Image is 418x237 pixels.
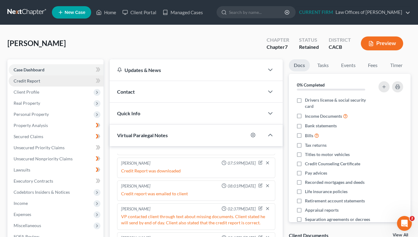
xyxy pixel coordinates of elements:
span: New Case [65,10,85,15]
a: Case Dashboard [9,64,103,75]
a: Unsecured Priority Claims [9,142,103,153]
span: Tax returns [305,142,327,148]
strong: 0% Completed [297,82,325,87]
a: Unsecured Nonpriority Claims [9,153,103,164]
a: Docs [289,59,310,71]
a: Executory Contracts [9,176,103,187]
span: Pay advices [305,170,327,176]
a: Fees [363,59,383,71]
a: Tasks [312,59,334,71]
span: Quick Info [117,110,140,116]
span: Titles to motor vehicles [305,151,350,158]
span: Personal Property [14,112,49,117]
span: Virtual Paralegal Notes [117,132,168,138]
div: Status [299,36,319,44]
div: Chapter [267,44,289,51]
span: Miscellaneous [14,223,41,228]
span: Expenses [14,212,31,217]
button: Preview [361,36,403,50]
span: Contact [117,89,135,95]
span: Unsecured Nonpriority Claims [14,156,73,161]
div: Credit Report was downloaded [121,168,271,174]
span: 07:59PM[DATE] [228,160,256,166]
span: 08:01PM[DATE] [228,183,256,189]
span: Codebtors Insiders & Notices [14,189,70,195]
span: Recorded mortgages and deeds [305,179,365,185]
div: District [329,36,351,44]
div: CACB [329,44,351,51]
span: Case Dashboard [14,67,44,72]
span: Income [14,201,28,206]
a: Credit Report [9,75,103,87]
span: Secured Claims [14,134,43,139]
div: Updates & News [117,67,257,73]
span: Lawsuits [14,167,30,172]
div: Retained [299,44,319,51]
span: 02:37PM[DATE] [228,206,256,212]
a: Lawsuits [9,164,103,176]
div: [PERSON_NAME] [121,183,150,189]
div: Chapter [267,36,289,44]
div: [PERSON_NAME] [121,206,150,212]
span: Income Documents [305,113,342,119]
iframe: Intercom live chat [397,216,412,231]
a: Events [336,59,361,71]
a: CURRENT FIRMLaw Offices of [PERSON_NAME] [296,7,410,18]
span: Bank statements [305,123,337,129]
span: Client Profile [14,89,39,95]
div: VP contacted client through text about missing documents. Client stated he will send by end of da... [121,214,271,226]
span: Executory Contracts [14,178,53,184]
span: [PERSON_NAME] [7,39,66,48]
a: Timer [385,59,407,71]
a: Secured Claims [9,131,103,142]
div: Credit report was emailed to client [121,191,271,197]
span: 7 [285,44,288,50]
span: Credit Counseling Certificate [305,161,360,167]
a: Managed Cases [159,7,206,18]
div: [PERSON_NAME] [121,160,150,167]
span: Credit Report [14,78,40,83]
span: Life insurance policies [305,188,348,195]
span: 2 [410,216,415,221]
a: Client Portal [119,7,159,18]
a: Property Analysis [9,120,103,131]
span: Bills [305,133,313,139]
a: Home [93,7,119,18]
span: Drivers license & social security card [305,97,375,109]
span: Retirement account statements [305,198,365,204]
strong: CURRENT FIRM [299,9,333,15]
span: Separation agreements or decrees of divorces [305,216,375,229]
span: Real Property [14,100,40,106]
span: Property Analysis [14,123,48,128]
input: Search by name... [229,6,285,18]
span: Unsecured Priority Claims [14,145,65,150]
span: Appraisal reports [305,207,339,213]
